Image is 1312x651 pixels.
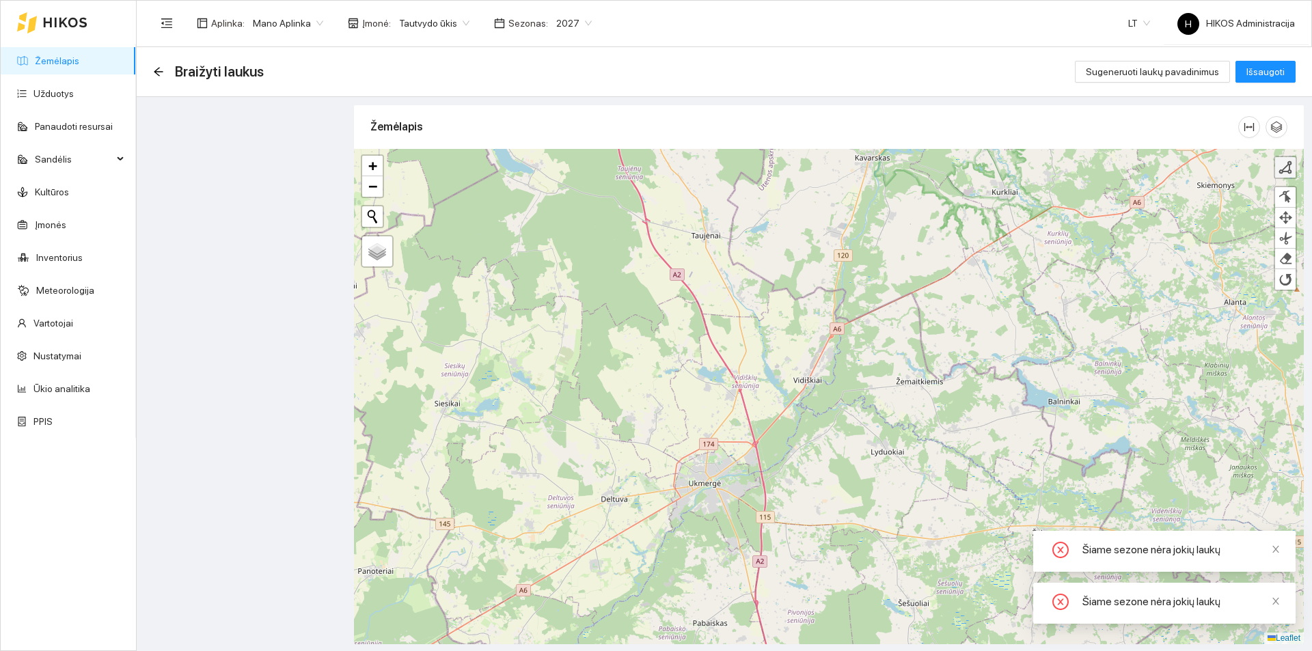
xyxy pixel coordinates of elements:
[1239,122,1259,133] span: column-width
[253,13,323,33] span: Mano Aplinka
[197,18,208,29] span: layout
[35,146,113,173] span: Sandėlis
[36,285,94,296] a: Meteorologija
[35,186,69,197] a: Kultūros
[556,13,592,33] span: 2027
[368,157,377,174] span: +
[1128,13,1150,33] span: LT
[362,156,383,176] a: Zoom in
[1185,13,1192,35] span: H
[1275,208,1296,228] div: Drag Layers
[1268,633,1300,643] a: Leaflet
[362,206,383,227] button: Initiate a new search
[348,18,359,29] span: shop
[1082,542,1279,558] div: Šiame sezone nėra jokių laukų
[362,236,392,266] a: Layers
[399,13,469,33] span: Tautvydo ūkis
[1052,594,1069,613] span: close-circle
[175,61,264,83] span: Braižyti laukus
[35,219,66,230] a: Įmonės
[370,107,1238,146] div: Žemėlapis
[1075,61,1230,83] button: Sugeneruoti laukų pavadinimus
[494,18,505,29] span: calendar
[33,416,53,427] a: PPIS
[1275,187,1296,208] div: Edit Layers
[1271,544,1281,554] span: close
[153,66,164,78] div: Atgal
[362,16,391,31] span: Įmonė :
[35,121,113,132] a: Panaudoti resursai
[1271,596,1281,606] span: close
[153,10,180,37] button: menu-fold
[33,88,74,99] a: Užduotys
[1086,64,1219,79] span: Sugeneruoti laukų pavadinimus
[1275,269,1296,290] div: Rotate Layers
[33,350,81,361] a: Nustatymai
[33,383,90,394] a: Ūkio analitika
[362,176,383,197] a: Zoom out
[161,17,173,29] span: menu-fold
[35,55,79,66] a: Žemėlapis
[368,178,377,195] span: −
[1052,542,1069,561] span: close-circle
[211,16,245,31] span: Aplinka :
[1082,594,1279,610] div: Šiame sezone nėra jokių laukų
[1177,18,1295,29] span: HIKOS Administracija
[33,318,73,329] a: Vartotojai
[1235,61,1296,83] button: Išsaugoti
[36,252,83,263] a: Inventorius
[1275,228,1296,249] div: Cut Layers
[1246,64,1285,79] span: Išsaugoti
[1275,157,1296,178] div: Draw Polygons
[1238,116,1260,138] button: column-width
[1275,249,1296,269] div: Remove Layers
[153,66,164,77] span: arrow-left
[508,16,548,31] span: Sezonas :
